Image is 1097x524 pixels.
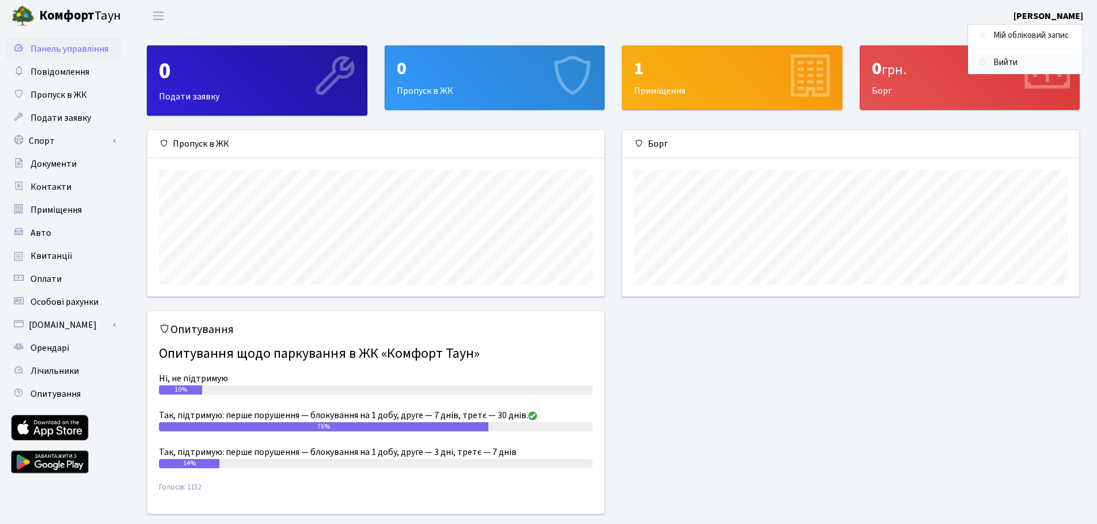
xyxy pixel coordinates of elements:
div: 1 [634,58,830,79]
a: Спорт [6,129,121,152]
a: Квитанції [6,244,121,267]
a: Повідомлення [6,60,121,83]
a: Панель управління [6,37,121,60]
div: Так, підтримую: перше порушення — блокування на 1 добу, друге — 3 дні, третє — 7 днів [159,445,593,459]
a: [DOMAIN_NAME] [6,313,121,336]
a: Пропуск в ЖК [6,83,121,106]
span: Таун [39,6,121,26]
span: Подати заявку [31,112,91,124]
div: Подати заявку [147,46,367,115]
h4: Опитування щодо паркування в ЖК «Комфорт Таун» [159,341,593,367]
span: Повідомлення [31,66,89,78]
a: Документи [6,152,121,175]
div: 0 [872,58,1068,79]
div: 0 [159,58,355,85]
span: Особові рахунки [31,296,98,308]
a: Особові рахунки [6,290,121,313]
a: Вийти [968,54,1083,72]
span: Панель управління [31,43,108,55]
span: Авто [31,227,51,239]
div: 0 [397,58,593,79]
a: Подати заявку [6,106,121,129]
h5: Опитування [159,323,593,336]
a: 0Подати заявку [147,45,367,116]
a: Оплати [6,267,121,290]
a: Контакти [6,175,121,198]
a: 0Пропуск в ЖК [385,45,605,110]
a: Авто [6,221,121,244]
a: [PERSON_NAME] [1014,9,1083,23]
div: 10% [159,385,202,395]
b: Комфорт [39,6,94,25]
div: Борг [860,46,1080,109]
a: Мій обліковий запис [968,27,1083,45]
div: 76% [159,422,488,431]
img: logo.png [12,5,35,28]
span: Орендарі [31,342,69,354]
a: Опитування [6,383,121,406]
span: грн. [882,60,906,80]
b: [PERSON_NAME] [1014,10,1083,22]
div: Приміщення [622,46,842,109]
div: Пропуск в ЖК [385,46,605,109]
span: Контакти [31,181,71,193]
div: Пропуск в ЖК [147,130,604,158]
span: Пропуск в ЖК [31,89,87,101]
div: Борг [622,130,1079,158]
span: Документи [31,158,77,170]
span: Приміщення [31,204,82,216]
button: Переключити навігацію [144,6,173,25]
span: Квитанції [31,250,73,262]
div: Так, підтримую: перше порушення — блокування на 1 добу, друге — 7 днів, третє — 30 днів. [159,408,593,422]
span: Оплати [31,273,62,285]
a: Лічильники [6,359,121,383]
span: Лічильники [31,365,79,377]
a: 1Приміщення [622,45,842,110]
small: Голосів: 1132 [159,482,593,502]
nav: breadcrumb [962,25,1097,49]
a: Орендарі [6,336,121,359]
div: Ні, не підтримую [159,372,593,385]
div: 14% [159,459,219,468]
a: Приміщення [6,198,121,221]
span: Опитування [31,388,81,400]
